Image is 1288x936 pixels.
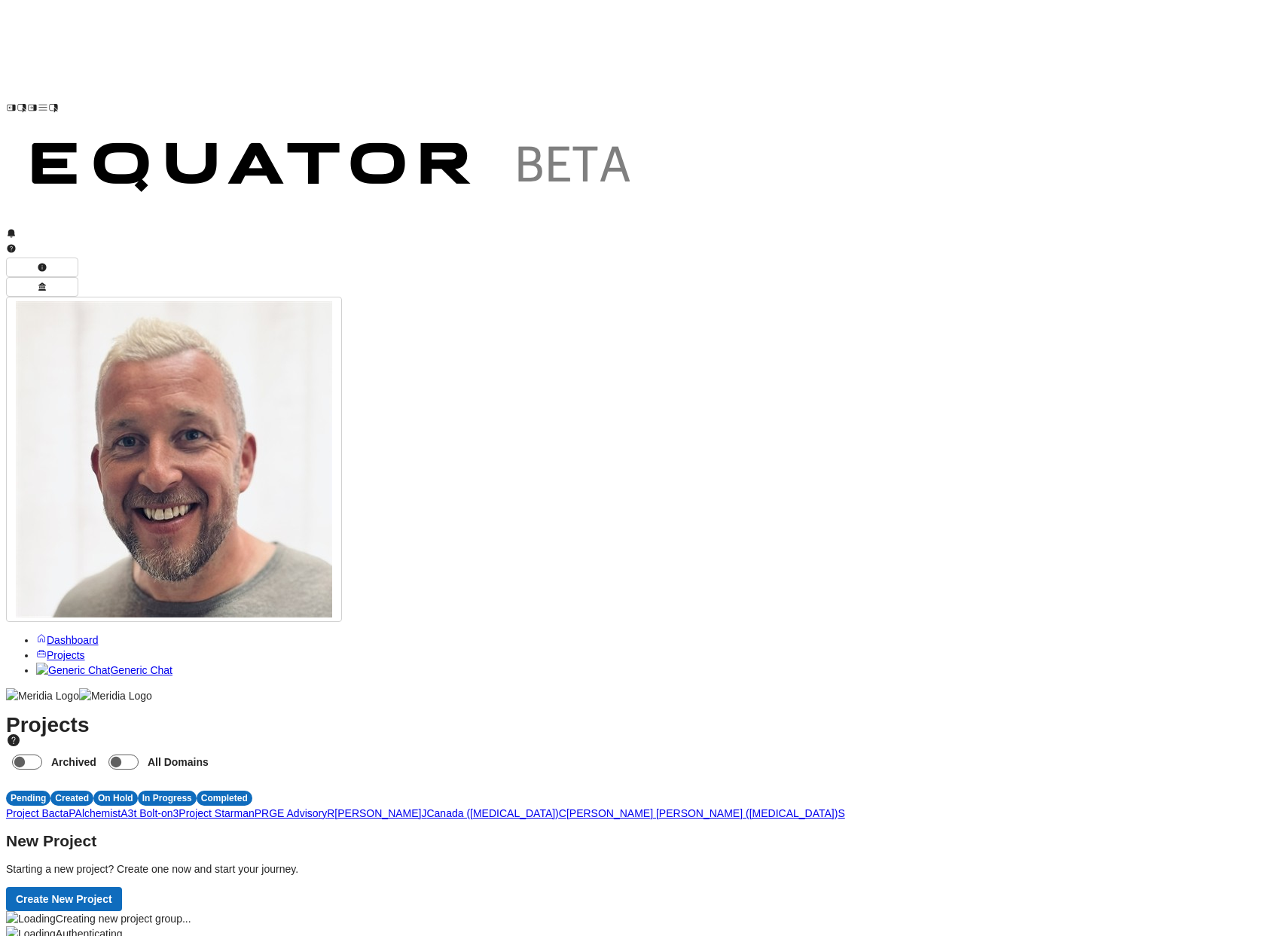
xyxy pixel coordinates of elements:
label: All Domains [145,748,215,776]
img: Generic Chat [36,663,110,678]
span: P [69,807,75,819]
span: Dashboard [47,634,99,646]
span: A [121,807,127,819]
span: Projects [47,649,85,661]
div: Created [50,791,93,806]
label: Archived [48,748,102,776]
a: 3t Bolt-on3 [128,807,179,819]
span: P [255,807,261,819]
a: [PERSON_NAME] [PERSON_NAME] ([MEDICAL_DATA])S [566,807,845,819]
div: Completed [197,791,252,806]
span: S [838,807,844,819]
span: R [327,807,334,819]
img: Meridia Logo [6,688,79,703]
a: Project StarmanP [179,807,261,819]
div: On Hold [93,791,138,806]
a: Dashboard [36,634,99,646]
img: Profile Icon [16,301,332,617]
h2: New Project [6,834,1282,849]
button: Create New Project [6,887,122,911]
a: Generic ChatGeneric Chat [36,664,172,676]
img: Loading [6,911,56,926]
span: J [421,807,426,819]
h1: Projects [6,718,1282,776]
a: AlchemistA [75,807,128,819]
a: Project BactaP [6,807,75,819]
span: C [559,807,566,819]
div: In Progress [138,791,197,806]
span: 3 [173,807,179,819]
a: Canada ([MEDICAL_DATA])C [426,807,566,819]
span: Creating new project group... [56,913,191,925]
img: Customer Logo [6,117,661,224]
img: Meridia Logo [79,688,152,703]
img: Customer Logo [59,6,714,113]
a: Projects [36,649,85,661]
p: Starting a new project? Create one now and start your journey. [6,861,1282,877]
div: Pending [6,791,50,806]
span: Generic Chat [110,664,172,676]
a: RGE AdvisoryR [261,807,334,819]
a: [PERSON_NAME]J [334,807,426,819]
